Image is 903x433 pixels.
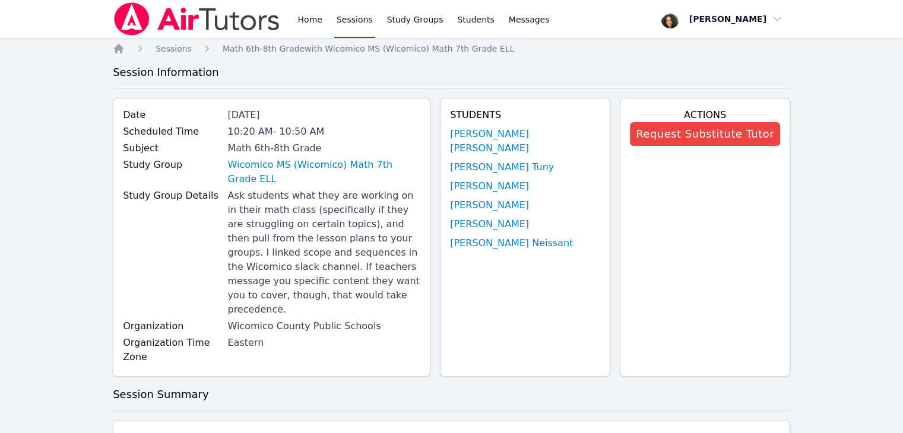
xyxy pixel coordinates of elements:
a: [PERSON_NAME] Tuny [450,160,554,174]
a: [PERSON_NAME] Neissant [450,236,573,250]
label: Subject [123,141,220,155]
nav: Breadcrumb [113,43,790,55]
label: Scheduled Time [123,125,220,139]
a: Math 6th-8th Gradewith Wicomico MS (Wicomico) Math 7th Grade ELL [223,43,514,55]
a: Sessions [156,43,192,55]
div: Math 6th-8th Grade [227,141,420,155]
div: Wicomico County Public Schools [227,319,420,333]
a: [PERSON_NAME] [450,179,529,193]
h3: Session Information [113,64,790,81]
h4: Students [450,108,600,122]
a: [PERSON_NAME] [PERSON_NAME] [450,127,600,155]
a: [PERSON_NAME] [450,217,529,231]
label: Organization Time Zone [123,336,220,364]
img: Air Tutors [113,2,281,36]
label: Study Group [123,158,220,172]
span: Messages [509,14,550,26]
label: Date [123,108,220,122]
div: Eastern [227,336,420,350]
button: Request Substitute Tutor [630,122,780,146]
a: [PERSON_NAME] [450,198,529,212]
h4: Actions [630,108,780,122]
h3: Session Summary [113,386,790,403]
div: 10:20 AM - 10:50 AM [227,125,420,139]
span: Math 6th-8th Grade with Wicomico MS (Wicomico) Math 7th Grade ELL [223,44,514,53]
div: [DATE] [227,108,420,122]
label: Organization [123,319,220,333]
span: Sessions [156,44,192,53]
a: Wicomico MS (Wicomico) Math 7th Grade ELL [227,158,420,186]
div: Ask students what they are working on in their math class (specifically if they are struggling on... [227,189,420,317]
label: Study Group Details [123,189,220,203]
